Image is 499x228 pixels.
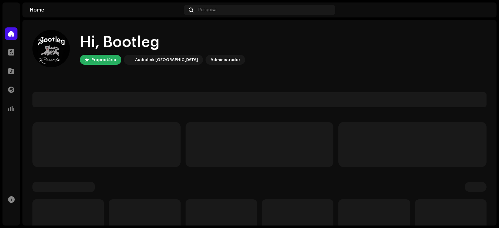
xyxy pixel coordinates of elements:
span: Pesquisa [198,7,216,12]
img: d6c61204-3b24-4ab3-aa17-e468c1c07499 [479,5,489,15]
div: Audiolink [GEOGRAPHIC_DATA] [135,56,198,64]
img: d6c61204-3b24-4ab3-aa17-e468c1c07499 [32,30,70,67]
div: Hi, Bootleg [80,32,245,52]
div: Home [30,7,181,12]
div: Administrador [211,56,240,64]
div: Proprietário [91,56,116,64]
img: 730b9dfe-18b5-4111-b483-f30b0c182d82 [125,56,133,64]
